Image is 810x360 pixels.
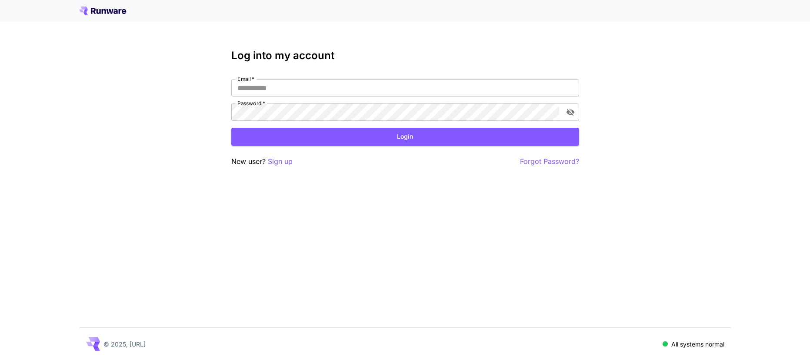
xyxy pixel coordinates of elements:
button: Forgot Password? [520,156,579,167]
p: All systems normal [671,340,724,349]
button: toggle password visibility [563,104,578,120]
h3: Log into my account [231,50,579,62]
button: Login [231,128,579,146]
p: New user? [231,156,293,167]
p: © 2025, [URL] [103,340,146,349]
label: Password [237,100,265,107]
button: Sign up [268,156,293,167]
label: Email [237,75,254,83]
